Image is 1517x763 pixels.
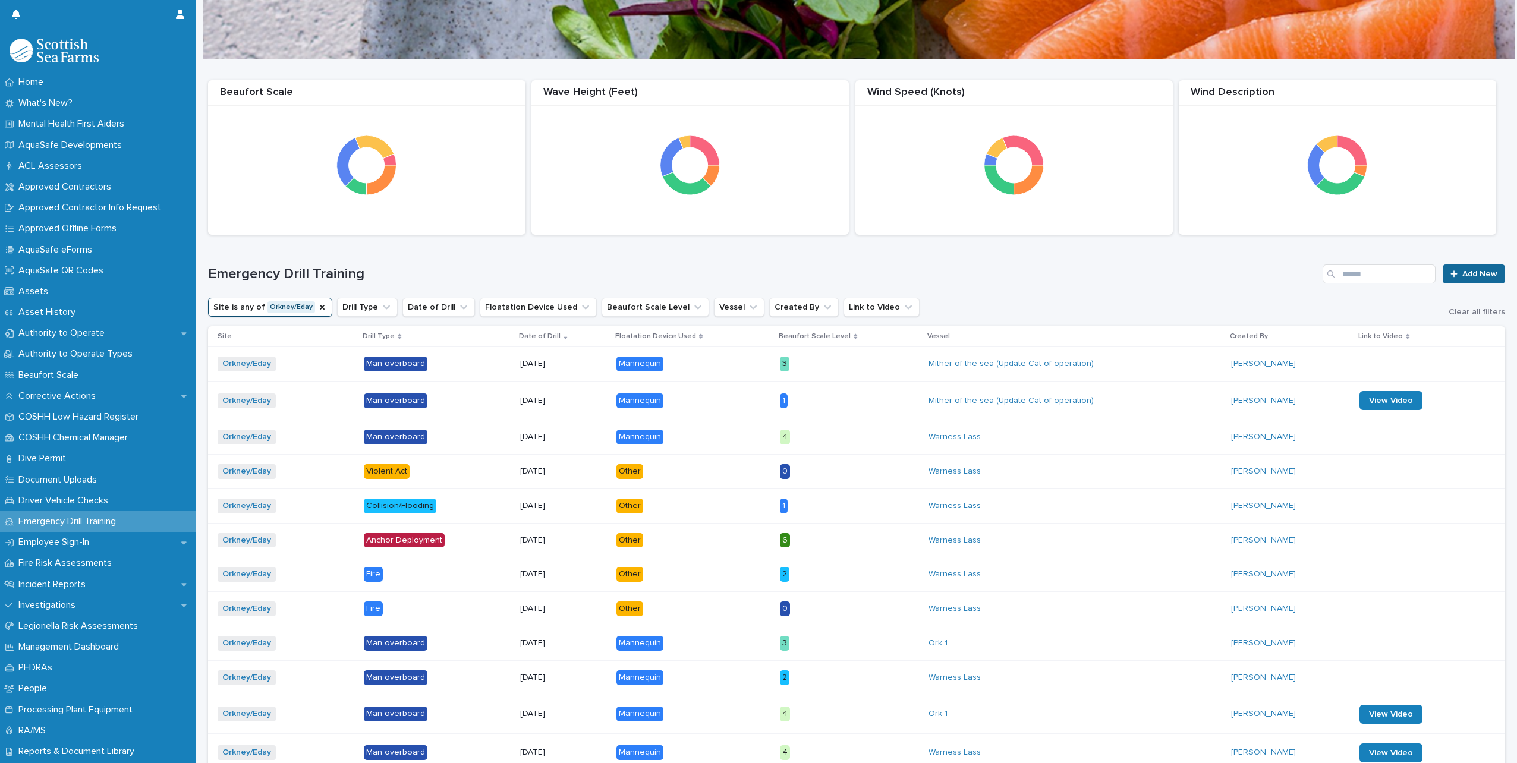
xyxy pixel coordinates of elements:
[364,393,427,408] div: Man overboard
[14,223,126,234] p: Approved Offline Forms
[10,39,99,62] img: bPIBxiqnSb2ggTQWdOVV
[616,636,663,651] div: Mannequin
[14,160,92,172] p: ACL Assessors
[616,745,663,760] div: Mannequin
[1323,264,1436,283] div: Search
[222,709,271,719] a: Orkney/Eday
[222,501,271,511] a: Orkney/Eday
[1369,710,1413,718] span: View Video
[14,286,58,297] p: Assets
[1231,396,1296,406] a: [PERSON_NAME]
[14,265,113,276] p: AquaSafe QR Codes
[1230,330,1268,343] p: Created By
[208,557,1505,592] tr: Orkney/Eday Fire[DATE]Other2Warness Lass [PERSON_NAME]
[929,432,981,442] a: Warness Lass
[929,535,981,546] a: Warness Lass
[602,298,709,317] button: Beaufort Scale Level
[364,499,436,513] div: Collision/Flooding
[14,97,82,109] p: What's New?
[222,432,271,442] a: Orkney/Eday
[929,396,1094,406] a: Mither of the sea (Update Cat of operation)
[929,569,981,579] a: Warness Lass
[780,601,790,616] div: 0
[855,86,1173,106] div: Wind Speed (Knots)
[780,567,789,582] div: 2
[616,707,663,721] div: Mannequin
[780,464,790,479] div: 0
[520,673,606,683] p: [DATE]
[14,704,142,715] p: Processing Plant Equipment
[14,683,56,694] p: People
[519,330,561,343] p: Date of Drill
[1231,673,1296,683] a: [PERSON_NAME]
[780,357,789,371] div: 3
[222,604,271,614] a: Orkney/Eday
[1231,748,1296,758] a: [PERSON_NAME]
[1231,569,1296,579] a: [PERSON_NAME]
[714,298,764,317] button: Vessel
[520,709,606,719] p: [DATE]
[616,533,643,548] div: Other
[616,430,663,444] div: Mannequin
[364,430,427,444] div: Man overboard
[1231,466,1296,477] a: [PERSON_NAME]
[616,393,663,408] div: Mannequin
[364,745,427,760] div: Man overboard
[364,567,383,582] div: Fire
[337,298,398,317] button: Drill Type
[780,745,790,760] div: 4
[14,641,128,652] p: Management Dashboard
[364,707,427,721] div: Man overboard
[780,533,790,548] div: 6
[222,638,271,648] a: Orkney/Eday
[520,535,606,546] p: [DATE]
[520,501,606,511] p: [DATE]
[780,393,788,408] div: 1
[780,707,790,721] div: 4
[363,330,395,343] p: Drill Type
[14,118,134,130] p: Mental Health First Aiders
[616,601,643,616] div: Other
[779,330,851,343] p: Beaufort Scale Level
[14,746,144,757] p: Reports & Document Library
[1359,391,1422,410] a: View Video
[1369,396,1413,405] span: View Video
[14,77,53,88] p: Home
[364,357,427,371] div: Man overboard
[1231,432,1296,442] a: [PERSON_NAME]
[14,516,125,527] p: Emergency Drill Training
[208,626,1505,660] tr: Orkney/Eday Man overboard[DATE]Mannequin3Ork 1 [PERSON_NAME]
[402,298,475,317] button: Date of Drill
[520,432,606,442] p: [DATE]
[222,748,271,758] a: Orkney/Eday
[616,670,663,685] div: Mannequin
[14,411,148,423] p: COSHH Low Hazard Register
[222,569,271,579] a: Orkney/Eday
[14,579,95,590] p: Incident Reports
[1231,638,1296,648] a: [PERSON_NAME]
[929,501,981,511] a: Warness Lass
[1462,270,1497,278] span: Add New
[780,499,788,513] div: 1
[1231,709,1296,719] a: [PERSON_NAME]
[222,359,271,369] a: Orkney/Eday
[14,725,55,736] p: RA/MS
[364,670,427,685] div: Man overboard
[14,495,118,506] p: Driver Vehicle Checks
[531,86,849,106] div: Wave Height (Feet)
[520,569,606,579] p: [DATE]
[208,298,332,317] button: Site
[929,638,948,648] a: Ork 1
[364,636,427,651] div: Man overboard
[208,454,1505,488] tr: Orkney/Eday Violent Act[DATE]Other0Warness Lass [PERSON_NAME]
[14,348,142,360] p: Authority to Operate Types
[14,557,121,569] p: Fire Risk Assessments
[616,357,663,371] div: Mannequin
[222,673,271,683] a: Orkney/Eday
[520,638,606,648] p: [DATE]
[1449,308,1505,316] span: Clear all filters
[1231,604,1296,614] a: [PERSON_NAME]
[616,464,643,479] div: Other
[615,330,696,343] p: Floatation Device Used
[780,636,789,651] div: 3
